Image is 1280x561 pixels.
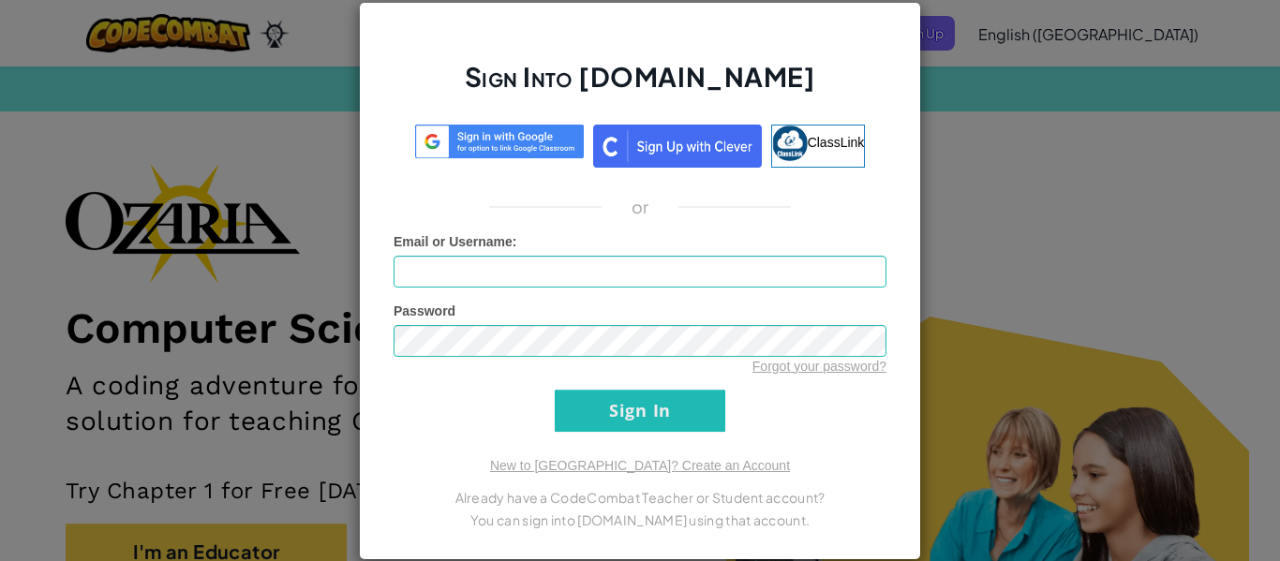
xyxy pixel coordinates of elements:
[394,234,513,249] span: Email or Username
[394,59,886,113] h2: Sign Into [DOMAIN_NAME]
[752,359,886,374] a: Forgot your password?
[394,509,886,531] p: You can sign into [DOMAIN_NAME] using that account.
[415,125,584,159] img: log-in-google-sso.svg
[394,232,517,251] label: :
[632,196,649,218] p: or
[772,125,808,161] img: classlink-logo-small.png
[490,458,790,473] a: New to [GEOGRAPHIC_DATA]? Create an Account
[808,134,865,149] span: ClassLink
[555,390,725,432] input: Sign In
[394,486,886,509] p: Already have a CodeCombat Teacher or Student account?
[593,125,762,168] img: clever_sso_button@2x.png
[394,303,455,318] span: Password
